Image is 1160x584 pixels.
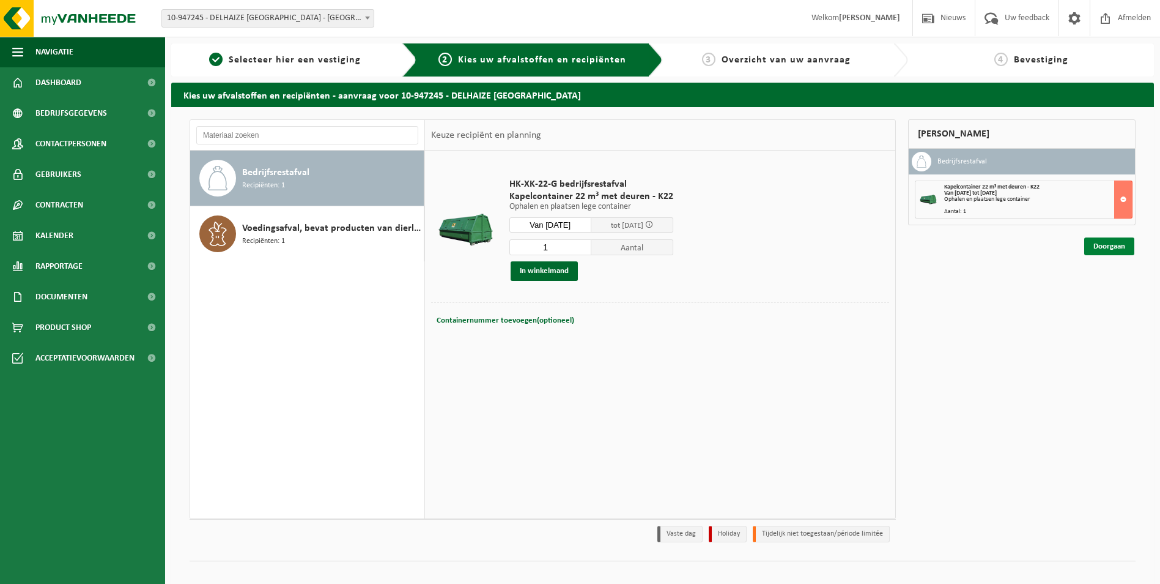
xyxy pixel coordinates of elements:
[35,129,106,159] span: Contactpersonen
[994,53,1008,66] span: 4
[35,251,83,282] span: Rapportage
[425,120,547,151] div: Keuze recipiënt en planning
[35,37,73,67] span: Navigatie
[196,126,418,144] input: Materiaal zoeken
[1014,55,1068,65] span: Bevestiging
[591,239,673,255] span: Aantal
[611,222,643,230] span: tot [DATE]
[242,165,309,180] span: Bedrijfsrestafval
[438,53,452,66] span: 2
[511,261,578,281] button: In winkelmand
[242,180,285,192] span: Recipiënten: 1
[242,221,421,236] span: Voedingsafval, bevat producten van dierlijke oorsprong, gemengde verpakking (exclusief glas), cat...
[722,55,851,65] span: Overzicht van uw aanvraag
[35,98,107,129] span: Bedrijfsgegevens
[839,13,900,23] strong: [PERSON_NAME]
[944,184,1040,190] span: Kapelcontainer 22 m³ met deuren - K22
[509,217,591,233] input: Selecteer datum
[458,55,626,65] span: Kies uw afvalstoffen en recipiënten
[161,9,374,28] span: 10-947245 - DELHAIZE SINT-MICHIELS - SINT-MICHIELS
[242,236,285,247] span: Recipiënten: 1
[908,119,1136,149] div: [PERSON_NAME]
[229,55,361,65] span: Selecteer hier een vestiging
[35,67,81,98] span: Dashboard
[35,343,135,373] span: Acceptatievoorwaarden
[35,282,87,312] span: Documenten
[177,53,393,67] a: 1Selecteer hier een vestiging
[937,152,987,171] h3: Bedrijfsrestafval
[35,190,83,220] span: Contracten
[190,206,424,261] button: Voedingsafval, bevat producten van dierlijke oorsprong, gemengde verpakking (exclusief glas), cat...
[709,526,747,542] li: Holiday
[171,83,1154,107] h2: Kies uw afvalstoffen en recipiënten - aanvraag voor 10-947245 - DELHAIZE [GEOGRAPHIC_DATA]
[209,53,223,66] span: 1
[435,312,575,329] button: Containernummer toevoegen(optioneel)
[509,190,673,203] span: Kapelcontainer 22 m³ met deuren - K22
[753,526,890,542] li: Tijdelijk niet toegestaan/période limitée
[702,53,715,66] span: 3
[657,526,703,542] li: Vaste dag
[437,316,574,324] span: Containernummer toevoegen(optioneel)
[35,312,91,343] span: Product Shop
[162,10,374,27] span: 10-947245 - DELHAIZE SINT-MICHIELS - SINT-MICHIELS
[944,190,997,197] strong: Van [DATE] tot [DATE]
[35,159,81,190] span: Gebruikers
[190,151,424,206] button: Bedrijfsrestafval Recipiënten: 1
[35,220,73,251] span: Kalender
[509,178,673,190] span: HK-XK-22-G bedrijfsrestafval
[944,197,1132,203] div: Ophalen en plaatsen lege container
[509,203,673,211] p: Ophalen en plaatsen lege container
[1084,238,1134,255] a: Doorgaan
[944,209,1132,215] div: Aantal: 1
